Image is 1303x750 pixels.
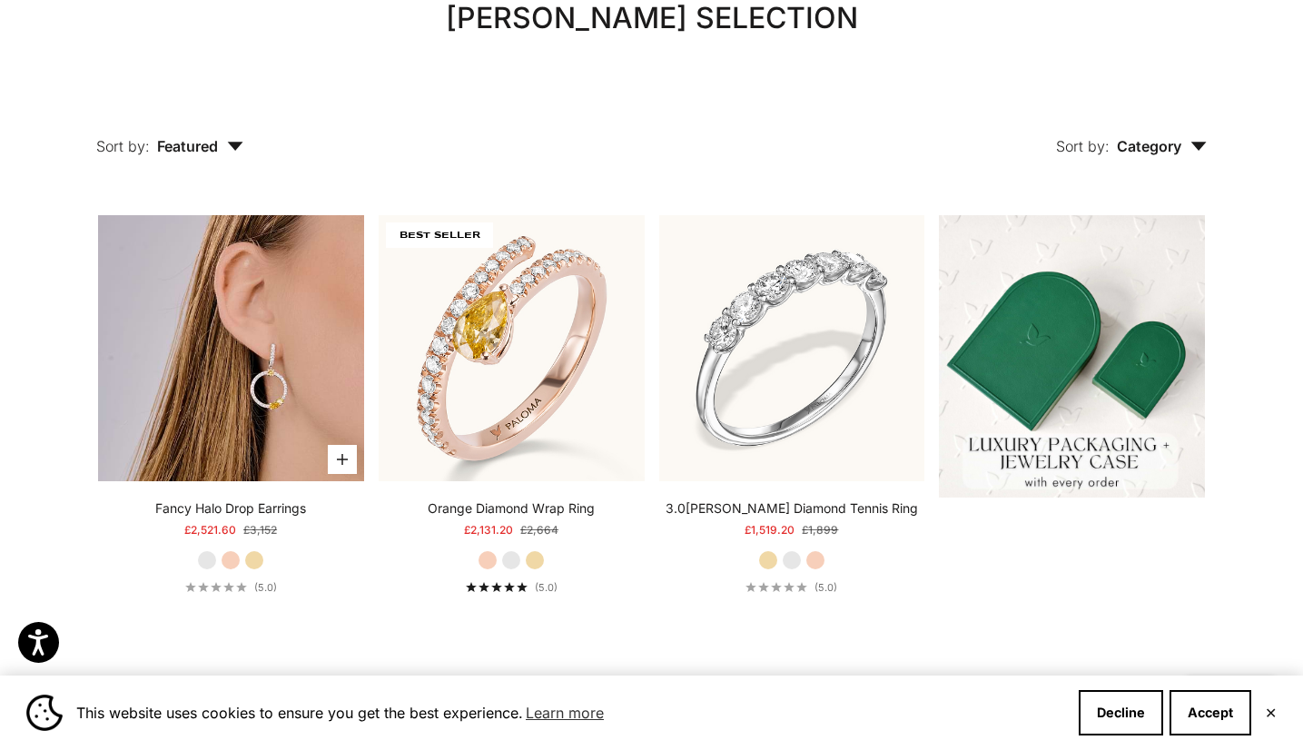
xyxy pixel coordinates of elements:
[26,695,63,731] img: Cookie banner
[802,521,838,539] compare-at-price: £1,899
[1117,137,1207,155] span: Category
[76,699,1064,726] span: This website uses cookies to ensure you get the best experience.
[243,521,277,539] compare-at-price: £3,152
[535,581,558,594] span: (5.0)
[745,521,795,539] sale-price: £1,519.20
[184,521,236,539] sale-price: £2,521.60
[155,499,306,518] a: Fancy Halo Drop Earrings
[254,581,277,594] span: (5.0)
[96,137,150,155] span: Sort by:
[520,521,558,539] compare-at-price: £2,664
[1079,690,1163,735] button: Decline
[666,499,918,518] a: 3.0[PERSON_NAME] Diamond Tennis Ring
[1265,707,1277,718] button: Close
[157,137,243,155] span: Featured
[659,215,925,481] img: 3.0mm White Diamond Tennis Ring
[814,581,837,594] span: (5.0)
[1014,95,1249,172] button: Sort by: Category
[98,215,364,481] img: #YellowGold #WhiteGold #RoseGold
[54,95,285,172] button: Sort by: Featured
[386,222,493,248] span: BEST SELLER
[745,581,837,594] a: 5.0 out of 5.0 stars(5.0)
[466,581,558,594] a: 5.0 out of 5.0 stars(5.0)
[466,582,528,592] div: 5.0 out of 5.0 stars
[428,499,595,518] a: Orange Diamond Wrap Ring
[659,215,925,481] a: #YellowGold #WhiteGold #RoseGold
[185,581,277,594] a: 5.0 out of 5.0 stars(5.0)
[185,582,247,592] div: 5.0 out of 5.0 stars
[1170,690,1251,735] button: Accept
[1056,137,1110,155] span: Sort by:
[745,582,807,592] div: 5.0 out of 5.0 stars
[523,699,607,726] a: Learn more
[379,215,645,481] img: #RoseGold
[464,521,513,539] sale-price: £2,131.20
